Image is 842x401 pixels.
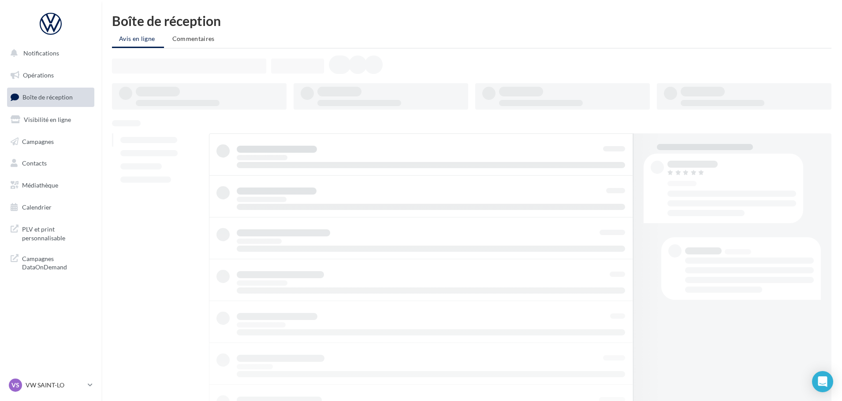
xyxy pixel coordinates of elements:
span: Campagnes DataOnDemand [22,253,91,272]
a: Campagnes [5,132,96,151]
a: PLV et print personnalisable [5,220,96,246]
a: Médiathèque [5,176,96,195]
div: Open Intercom Messenger [812,371,833,392]
span: Boîte de réception [22,93,73,101]
a: Opérations [5,66,96,85]
p: VW SAINT-LO [26,381,84,390]
span: VS [11,381,19,390]
span: Visibilité en ligne [24,116,71,123]
a: Campagnes DataOnDemand [5,249,96,275]
span: PLV et print personnalisable [22,223,91,242]
span: Notifications [23,49,59,57]
div: Boîte de réception [112,14,831,27]
a: Visibilité en ligne [5,110,96,129]
span: Commentaires [172,35,215,42]
a: Boîte de réception [5,88,96,107]
a: Calendrier [5,198,96,217]
button: Notifications [5,44,93,63]
span: Opérations [23,71,54,79]
a: VS VW SAINT-LO [7,377,94,394]
a: Contacts [5,154,96,173]
span: Médiathèque [22,181,58,189]
span: Contacts [22,159,47,167]
span: Calendrier [22,203,52,211]
span: Campagnes [22,137,54,145]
